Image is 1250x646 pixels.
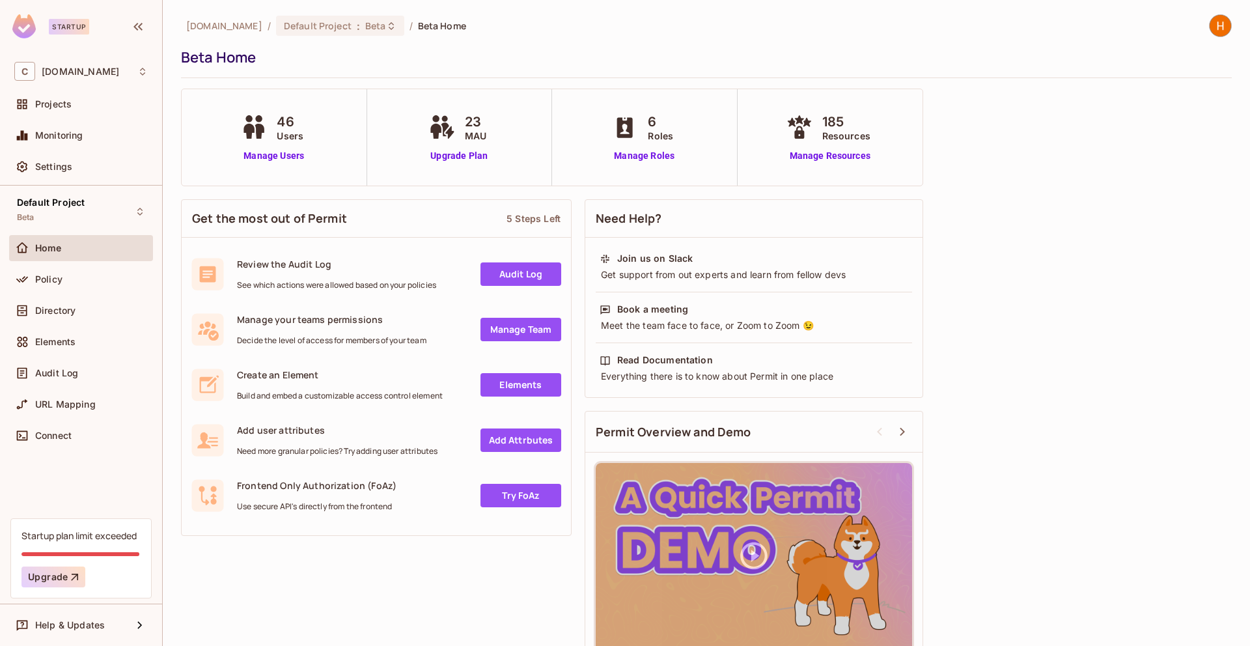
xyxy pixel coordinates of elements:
[35,243,62,253] span: Home
[617,303,688,316] div: Book a meeting
[609,149,680,163] a: Manage Roles
[35,368,78,378] span: Audit Log
[596,424,751,440] span: Permit Overview and Demo
[268,20,271,32] li: /
[617,354,713,367] div: Read Documentation
[35,305,76,316] span: Directory
[181,48,1225,67] div: Beta Home
[35,130,83,141] span: Monitoring
[35,161,72,172] span: Settings
[507,212,561,225] div: 5 Steps Left
[356,21,361,31] span: :
[237,501,396,512] span: Use secure API's directly from the frontend
[21,567,85,587] button: Upgrade
[237,479,396,492] span: Frontend Only Authorization (FoAz)
[237,446,437,456] span: Need more granular policies? Try adding user attributes
[237,369,443,381] span: Create an Element
[238,149,310,163] a: Manage Users
[600,268,908,281] div: Get support from out experts and learn from fellow devs
[648,129,673,143] span: Roles
[237,424,437,436] span: Add user attributes
[237,313,426,326] span: Manage your teams permissions
[418,20,466,32] span: Beta Home
[42,66,119,77] span: Workspace: chalkboard.io
[822,112,870,132] span: 185
[49,19,89,35] div: Startup
[35,337,76,347] span: Elements
[480,428,561,452] a: Add Attrbutes
[35,274,62,285] span: Policy
[35,430,72,441] span: Connect
[35,99,72,109] span: Projects
[365,20,386,32] span: Beta
[17,212,35,223] span: Beta
[21,529,137,542] div: Startup plan limit exceeded
[186,20,262,32] span: the active workspace
[426,149,493,163] a: Upgrade Plan
[617,252,693,265] div: Join us on Slack
[237,335,426,346] span: Decide the level of access for members of your team
[17,197,85,208] span: Default Project
[480,484,561,507] a: Try FoAz
[35,620,105,630] span: Help & Updates
[465,112,486,132] span: 23
[237,258,436,270] span: Review the Audit Log
[284,20,352,32] span: Default Project
[410,20,413,32] li: /
[648,112,673,132] span: 6
[480,262,561,286] a: Audit Log
[600,370,908,383] div: Everything there is to know about Permit in one place
[277,129,303,143] span: Users
[277,112,303,132] span: 46
[237,391,443,401] span: Build and embed a customizable access control element
[1210,15,1231,36] img: Hayk Muradyan
[783,149,877,163] a: Manage Resources
[480,373,561,397] a: Elements
[14,62,35,81] span: C
[237,280,436,290] span: See which actions were allowed based on your policies
[822,129,870,143] span: Resources
[192,210,347,227] span: Get the most out of Permit
[596,210,662,227] span: Need Help?
[12,14,36,38] img: SReyMgAAAABJRU5ErkJggg==
[465,129,486,143] span: MAU
[35,399,96,410] span: URL Mapping
[600,319,908,332] div: Meet the team face to face, or Zoom to Zoom 😉
[480,318,561,341] a: Manage Team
